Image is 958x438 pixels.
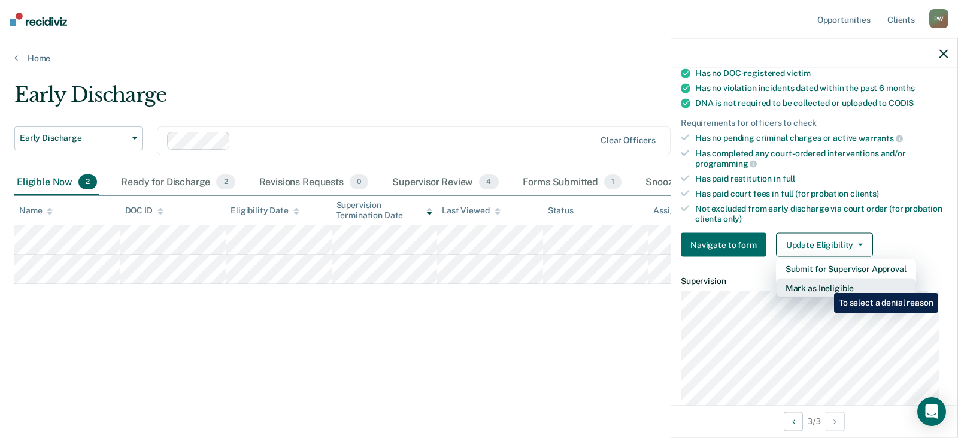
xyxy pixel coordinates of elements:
span: victim [787,68,811,78]
div: Clear officers [601,135,656,146]
div: Eligible Now [14,170,99,196]
div: Not excluded from early discharge via court order (for probation clients [695,203,948,223]
span: full [783,174,795,183]
div: Has completed any court-ordered interventions and/or [695,148,948,168]
span: Early Discharge [20,133,128,143]
span: 0 [350,174,368,190]
div: DOC ID [125,206,163,216]
div: Early Discharge [14,83,733,117]
span: clients) [850,188,879,198]
div: Has paid restitution in [695,174,948,184]
span: warrants [859,133,903,143]
div: Has no violation incidents dated within the past 6 [695,83,948,93]
span: programming [695,159,757,168]
div: Assigned to [653,206,710,216]
button: Mark as Ineligible [776,279,916,298]
div: Forms Submitted [520,170,624,196]
dt: Supervision [681,276,948,286]
button: Previous Opportunity [784,412,803,431]
a: Home [14,53,944,64]
div: Has paid court fees in full (for probation [695,188,948,198]
div: Name [19,206,53,216]
div: Has no pending criminal charges or active [695,133,948,144]
div: Requirements for officers to check [681,118,948,128]
button: Update Eligibility [776,233,873,257]
img: Recidiviz [10,13,67,26]
div: Eligibility Date [231,206,299,216]
div: Revisions Requests [257,170,371,196]
div: P W [929,9,948,28]
div: Has no DOC-registered [695,68,948,78]
div: 3 / 3 [671,405,957,437]
div: Last Viewed [442,206,500,216]
div: DNA is not required to be collected or uploaded to [695,98,948,108]
span: CODIS [889,98,914,108]
div: Snoozed [643,170,716,196]
span: 1 [604,174,622,190]
button: Next Opportunity [826,412,845,431]
span: only) [723,213,742,223]
span: 2 [216,174,235,190]
div: Supervision Termination Date [336,200,433,220]
div: Status [548,206,574,216]
span: 4 [479,174,498,190]
span: 2 [78,174,97,190]
span: months [886,83,915,93]
div: Open Intercom Messenger [917,397,946,426]
button: Navigate to form [681,233,766,257]
button: Submit for Supervisor Approval [776,259,916,279]
a: Navigate to form link [681,233,771,257]
div: Supervisor Review [390,170,501,196]
div: Ready for Discharge [119,170,237,196]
